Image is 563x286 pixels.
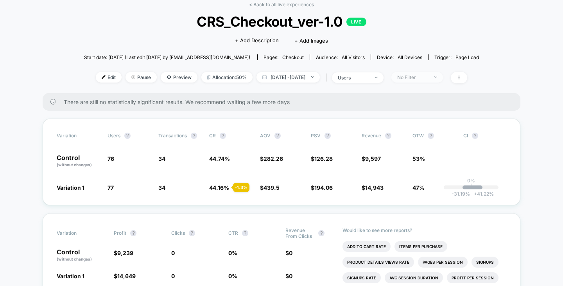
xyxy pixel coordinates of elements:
span: 9,239 [117,250,133,256]
button: ? [428,133,434,139]
div: users [338,75,369,81]
span: -31.19 % [452,191,470,197]
span: (without changes) [57,162,92,167]
div: Trigger: [434,54,479,60]
button: ? [189,230,195,236]
button: ? [274,133,281,139]
span: All Visitors [342,54,365,60]
span: + [474,191,477,197]
div: Pages: [264,54,304,60]
img: end [375,77,378,78]
span: $ [311,184,333,191]
span: $ [362,184,384,191]
span: Revenue From Clicks [285,227,314,239]
span: $ [285,273,292,279]
span: 77 [108,184,114,191]
li: Signups [472,257,498,268]
span: CRS_Checkout_ver-1.0 [104,13,459,30]
span: OTW [412,133,455,139]
span: $ [114,250,133,256]
button: ? [325,133,331,139]
span: 76 [108,155,114,162]
button: ? [124,133,131,139]
p: Control [57,155,100,168]
img: edit [102,75,106,79]
span: 44.74 % [209,155,230,162]
li: Signups Rate [342,272,381,283]
span: | [324,72,332,83]
span: $ [114,273,136,279]
li: Add To Cart Rate [342,241,391,252]
p: | [470,183,472,189]
button: ? [191,133,197,139]
span: users [108,133,120,139]
button: ? [220,133,226,139]
button: ? [130,230,136,236]
span: Variation 1 [57,273,84,279]
span: Pause [126,72,157,83]
p: Control [57,249,106,262]
button: ? [242,230,248,236]
img: rebalance [207,75,210,79]
div: - 1.3 % [233,183,249,192]
span: (without changes) [57,257,92,261]
span: 14,943 [365,184,384,191]
span: Variation [57,133,100,139]
span: 44.16 % [209,184,229,191]
span: Edit [96,72,122,83]
button: ? [472,133,478,139]
span: CI [463,133,506,139]
span: + Add Images [294,38,328,44]
div: Audience: [316,54,365,60]
span: all devices [398,54,422,60]
span: Revenue [362,133,381,139]
span: 0 [289,250,292,256]
span: $ [311,155,333,162]
li: Pages Per Session [418,257,468,268]
button: ? [385,133,391,139]
span: $ [260,184,280,191]
img: end [434,76,437,78]
span: 41.22 % [470,191,494,197]
img: end [311,76,314,78]
span: --- [463,156,506,168]
li: Items Per Purchase [394,241,447,252]
span: 34 [158,155,165,162]
span: checkout [282,54,304,60]
li: Profit Per Session [447,272,498,283]
span: 34 [158,184,165,191]
span: Allocation: 50% [201,72,253,83]
span: There are still no statistically significant results. We recommend waiting a few more days [64,99,505,105]
span: 47% [412,184,425,191]
button: ? [318,230,325,236]
span: Clicks [171,230,185,236]
span: Transactions [158,133,187,139]
img: end [131,75,135,79]
span: AOV [260,133,271,139]
span: 0 [289,273,292,279]
span: CTR [228,230,238,236]
span: 126.28 [314,155,333,162]
span: $ [260,155,283,162]
p: 0% [467,178,475,183]
span: Page Load [455,54,479,60]
span: Start date: [DATE] (Last edit [DATE] by [EMAIL_ADDRESS][DOMAIN_NAME]) [84,54,250,60]
img: calendar [262,75,267,79]
span: + Add Description [235,37,279,45]
span: Variation [57,227,100,239]
p: LIVE [346,18,366,26]
span: 0 % [228,250,237,256]
span: 194.06 [314,184,333,191]
a: < Back to all live experiences [249,2,314,7]
span: [DATE] - [DATE] [256,72,320,83]
span: $ [285,250,292,256]
span: CR [209,133,216,139]
span: 53% [412,155,425,162]
span: $ [362,155,381,162]
p: Would like to see more reports? [342,227,506,233]
span: Device: [371,54,428,60]
span: Variation 1 [57,184,84,191]
span: Preview [161,72,197,83]
span: 14,649 [117,273,136,279]
span: 9,597 [365,155,381,162]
